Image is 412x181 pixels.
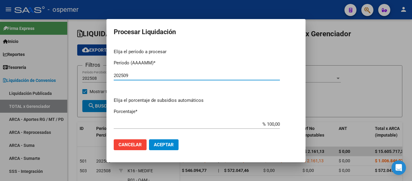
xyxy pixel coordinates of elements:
span: Cancelar [119,142,142,147]
button: Aceptar [149,139,179,150]
div: Open Intercom Messenger [391,160,406,175]
p: Elija el período a procesar [114,48,298,55]
button: Cancelar [114,139,147,150]
p: Porcentaje [114,108,298,115]
p: Elija el porcentaje de subsidios automáticos [114,97,298,104]
p: Período (AAAAMM) [114,60,298,66]
h2: Procesar Liquidación [114,26,298,38]
span: Aceptar [154,142,174,147]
